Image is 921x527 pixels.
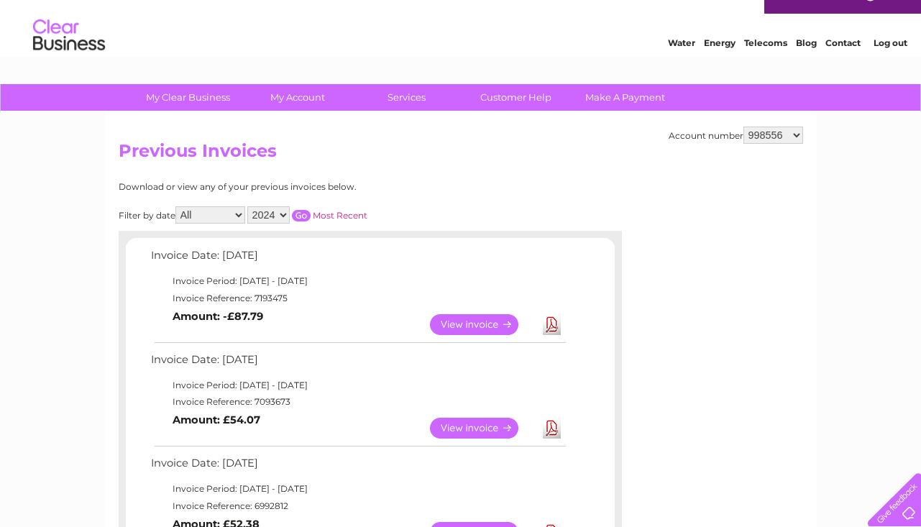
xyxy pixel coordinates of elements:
[147,290,568,307] td: Invoice Reference: 7193475
[650,7,749,25] a: 0333 014 3131
[825,61,861,72] a: Contact
[704,61,736,72] a: Energy
[796,61,817,72] a: Blog
[119,141,803,168] h2: Previous Invoices
[347,84,466,111] a: Services
[147,498,568,515] td: Invoice Reference: 6992812
[129,84,247,111] a: My Clear Business
[543,314,561,335] a: Download
[173,310,263,323] b: Amount: -£87.79
[122,8,801,70] div: Clear Business is a trading name of Verastar Limited (registered in [GEOGRAPHIC_DATA] No. 3667643...
[457,84,575,111] a: Customer Help
[147,393,568,411] td: Invoice Reference: 7093673
[32,37,106,81] img: logo.png
[147,350,568,377] td: Invoice Date: [DATE]
[147,377,568,394] td: Invoice Period: [DATE] - [DATE]
[874,61,907,72] a: Log out
[147,454,568,480] td: Invoice Date: [DATE]
[430,314,536,335] a: View
[238,84,357,111] a: My Account
[313,210,367,221] a: Most Recent
[119,182,496,192] div: Download or view any of your previous invoices below.
[147,480,568,498] td: Invoice Period: [DATE] - [DATE]
[669,127,803,144] div: Account number
[119,206,496,224] div: Filter by date
[668,61,695,72] a: Water
[430,418,536,439] a: View
[147,272,568,290] td: Invoice Period: [DATE] - [DATE]
[744,61,787,72] a: Telecoms
[147,246,568,272] td: Invoice Date: [DATE]
[173,413,260,426] b: Amount: £54.07
[566,84,684,111] a: Make A Payment
[543,418,561,439] a: Download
